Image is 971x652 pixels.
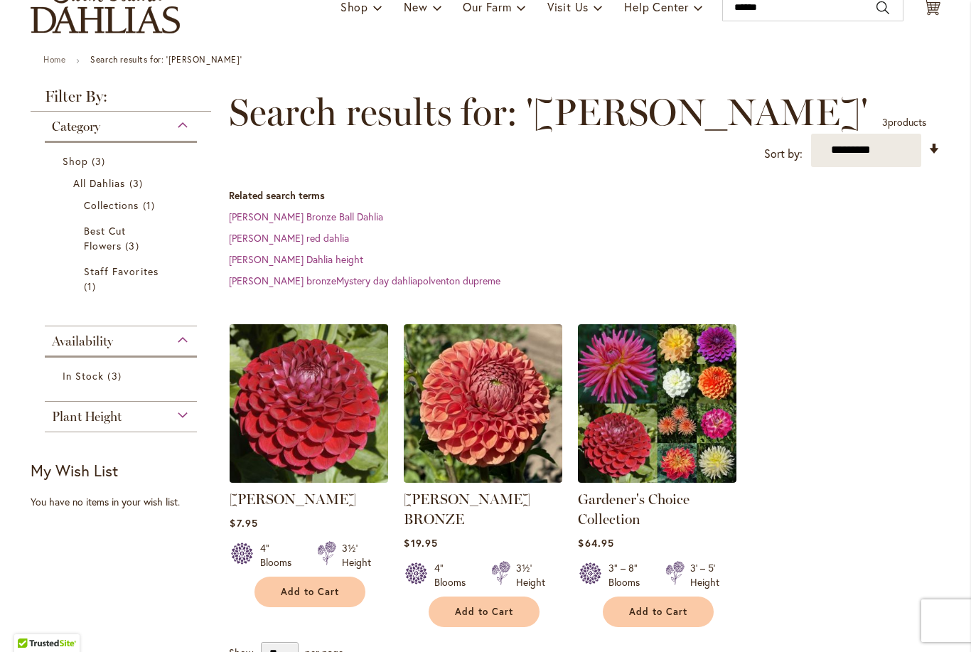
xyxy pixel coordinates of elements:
span: 3 [125,238,142,253]
span: Shop [63,154,88,168]
span: In Stock [63,369,104,383]
span: Collections [84,198,139,212]
div: 3½' Height [342,541,371,570]
a: Staff Favorites [84,264,161,294]
span: Add to Cart [629,606,687,618]
span: 3 [92,154,109,169]
p: products [882,111,926,134]
strong: Search results for: '[PERSON_NAME]' [90,54,242,65]
span: Search results for: '[PERSON_NAME]' [229,91,868,134]
a: CORNEL [230,472,388,486]
span: $64.95 [578,536,613,550]
a: [PERSON_NAME] Bronze Ball Dahlia [229,210,383,223]
a: Gardener's Choice Collection [578,491,690,528]
dt: Related search terms [229,188,940,203]
button: Add to Cart [429,597,540,627]
img: CORNEL [226,320,392,486]
iframe: Launch Accessibility Center [11,602,50,641]
img: CORNEL BRONZE [404,324,562,483]
label: Sort by: [764,141,803,167]
a: Collections [84,198,161,213]
a: All Dahlias [73,176,172,191]
div: 3½' Height [516,561,545,589]
span: Staff Favorites [84,264,159,278]
span: Add to Cart [281,586,339,598]
button: Add to Cart [603,597,714,627]
a: [PERSON_NAME] BRONZE [404,491,530,528]
span: Availability [52,333,113,349]
strong: My Wish List [31,460,118,481]
span: Plant Height [52,409,122,424]
span: Category [52,119,100,134]
div: 3' – 5' Height [690,561,719,589]
div: 4" Blooms [260,541,300,570]
span: $19.95 [404,536,437,550]
a: In Stock 3 [63,368,183,383]
a: [PERSON_NAME] [230,491,356,508]
div: You have no items in your wish list. [31,495,220,509]
img: Gardener's Choice Collection [578,324,736,483]
a: [PERSON_NAME] bronzeMystery day dahliapolventon dupreme [229,274,500,287]
span: 1 [84,279,100,294]
span: 3 [129,176,146,191]
span: 1 [143,198,159,213]
a: Best Cut Flowers [84,223,161,253]
a: Shop [63,154,183,169]
span: Best Cut Flowers [84,224,126,252]
a: Gardener's Choice Collection [578,472,736,486]
span: 3 [882,115,888,129]
button: Add to Cart [254,577,365,607]
span: 3 [107,368,124,383]
a: CORNEL BRONZE [404,472,562,486]
div: 4" Blooms [434,561,474,589]
span: Add to Cart [455,606,513,618]
a: Home [43,54,65,65]
strong: Filter By: [31,89,211,112]
span: $7.95 [230,516,257,530]
a: [PERSON_NAME] red dahlia [229,231,349,245]
div: 3" – 8" Blooms [608,561,648,589]
a: [PERSON_NAME] Dahlia height [229,252,363,266]
span: All Dahlias [73,176,126,190]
